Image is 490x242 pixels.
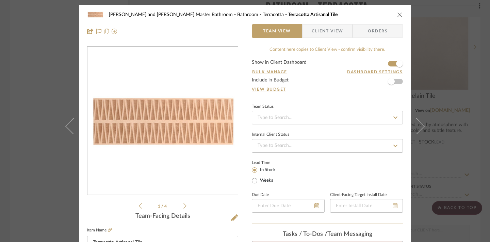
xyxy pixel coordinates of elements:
span: Orders [360,24,395,38]
span: 4 [164,204,168,208]
button: Bulk Manage [252,69,288,75]
span: Terracotta Artisanal Tile [288,12,338,17]
label: In Stock [259,167,276,173]
label: Item Name [87,227,112,233]
button: Dashboard Settings [347,69,403,75]
img: c0a5d528-d305-45c7-b73d-057103425a57_436x436.jpg [87,91,238,151]
input: Type to Search… [252,139,403,153]
label: Client-Facing Target Install Date [330,193,387,197]
input: Enter Due Date [252,199,325,213]
span: Team View [263,24,291,38]
span: 1 [158,204,161,208]
div: Team-Facing Details [87,213,238,220]
label: Lead Time [252,160,287,166]
div: 0 [87,47,238,195]
div: Internal Client Status [252,133,289,136]
span: [PERSON_NAME] and [PERSON_NAME] Master Bathroom [109,12,237,17]
img: c0a5d528-d305-45c7-b73d-057103425a57_48x40.jpg [87,8,103,21]
span: / [161,204,164,208]
div: Team Status [252,105,274,108]
div: Content here copies to Client View - confirm visibility there. [252,46,403,53]
label: Due Date [252,193,269,197]
span: Tasks / To-Dos / [283,231,327,237]
a: View Budget [252,87,403,92]
div: team Messaging [252,231,403,238]
button: close [397,12,403,18]
span: Client View [312,24,343,38]
mat-radio-group: Select item type [252,166,287,185]
span: Bathroom - Terracotta [237,12,288,17]
label: Weeks [259,178,273,184]
input: Type to Search… [252,111,403,124]
input: Enter Install Date [330,199,403,213]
